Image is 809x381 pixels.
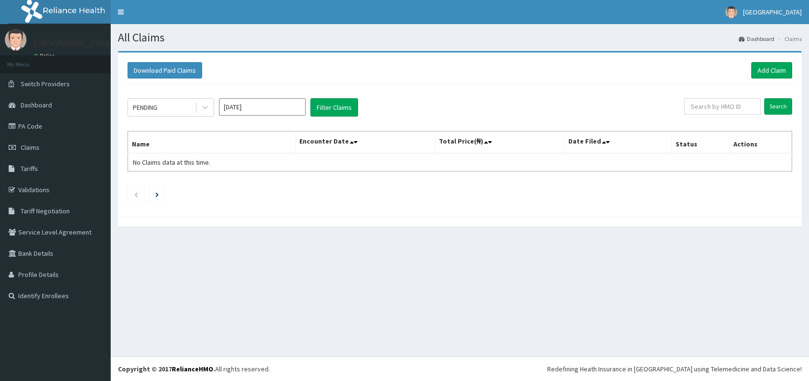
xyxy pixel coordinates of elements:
a: Previous page [134,190,138,198]
span: Claims [21,143,39,152]
span: Tariffs [21,164,38,173]
button: Download Paid Claims [128,62,202,79]
span: [GEOGRAPHIC_DATA] [743,8,802,16]
a: Online [34,53,57,59]
a: Add Claim [751,62,792,79]
span: Switch Providers [21,79,70,88]
span: No Claims data at this time. [133,158,210,167]
p: [GEOGRAPHIC_DATA] [34,39,113,48]
img: User Image [5,29,26,51]
img: User Image [725,6,737,18]
footer: All rights reserved. [111,356,809,381]
th: Status [672,131,730,154]
input: Select Month and Year [219,98,306,116]
button: Filter Claims [310,98,358,117]
div: Redefining Heath Insurance in [GEOGRAPHIC_DATA] using Telemedicine and Data Science! [547,364,802,374]
strong: Copyright © 2017 . [118,365,215,373]
span: Tariff Negotiation [21,207,70,215]
a: RelianceHMO [172,365,213,373]
th: Name [128,131,295,154]
div: PENDING [133,103,157,112]
li: Claims [775,35,802,43]
h1: All Claims [118,31,802,44]
th: Total Price(₦) [435,131,565,154]
span: Dashboard [21,101,52,109]
a: Next page [155,190,159,198]
th: Encounter Date [295,131,435,154]
th: Date Filed [565,131,672,154]
input: Search [764,98,792,115]
input: Search by HMO ID [684,98,761,115]
th: Actions [730,131,792,154]
a: Dashboard [739,35,774,43]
